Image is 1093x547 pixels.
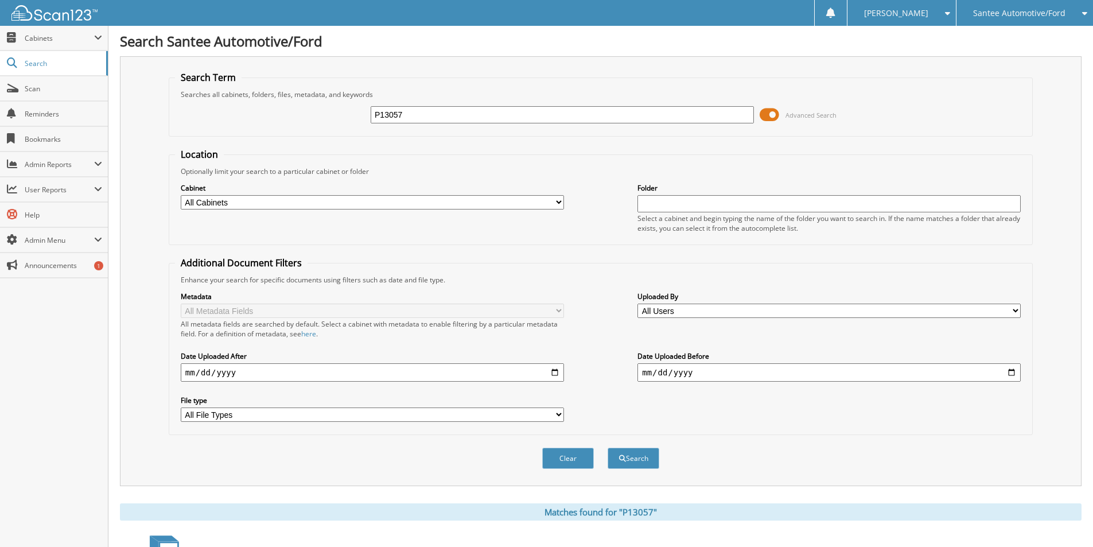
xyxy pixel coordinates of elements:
[542,448,594,469] button: Clear
[608,448,659,469] button: Search
[11,5,98,21] img: scan123-logo-white.svg
[637,183,1021,193] label: Folder
[25,261,102,270] span: Announcements
[175,71,242,84] legend: Search Term
[25,59,100,68] span: Search
[25,210,102,220] span: Help
[637,351,1021,361] label: Date Uploaded Before
[175,148,224,161] legend: Location
[25,84,102,94] span: Scan
[175,275,1026,285] div: Enhance your search for specific documents using filters such as date and file type.
[94,261,103,270] div: 1
[120,503,1082,521] div: Matches found for "P13057"
[181,351,564,361] label: Date Uploaded After
[637,214,1021,233] div: Select a cabinet and begin typing the name of the folder you want to search in. If the name match...
[25,160,94,169] span: Admin Reports
[25,185,94,195] span: User Reports
[120,32,1082,51] h1: Search Santee Automotive/Ford
[181,292,564,301] label: Metadata
[785,111,837,119] span: Advanced Search
[637,363,1021,382] input: end
[637,292,1021,301] label: Uploaded By
[175,257,308,269] legend: Additional Document Filters
[181,183,564,193] label: Cabinet
[181,395,564,405] label: File type
[175,90,1026,99] div: Searches all cabinets, folders, files, metadata, and keywords
[25,235,94,245] span: Admin Menu
[864,10,928,17] span: [PERSON_NAME]
[973,10,1065,17] span: Santee Automotive/Ford
[181,363,564,382] input: start
[175,166,1026,176] div: Optionally limit your search to a particular cabinet or folder
[301,329,316,339] a: here
[25,134,102,144] span: Bookmarks
[25,33,94,43] span: Cabinets
[181,319,564,339] div: All metadata fields are searched by default. Select a cabinet with metadata to enable filtering b...
[25,109,102,119] span: Reminders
